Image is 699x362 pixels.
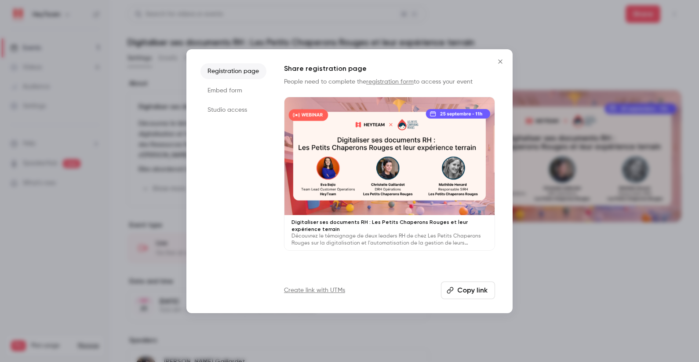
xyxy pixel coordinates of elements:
button: Copy link [441,282,495,299]
h1: Share registration page [284,63,495,74]
button: Close [491,53,509,70]
a: Digitaliser ses documents RH : Les Petits Chaperons Rouges et leur expérience terrainDécouvrez le... [284,97,495,251]
li: Embed form [200,83,266,99]
p: People need to complete the to access your event [284,77,495,86]
li: Registration page [200,63,266,79]
li: Studio access [200,102,266,118]
p: Digitaliser ses documents RH : Les Petits Chaperons Rouges et leur expérience terrain [291,219,488,233]
a: registration form [366,79,414,85]
p: Découvrez le témoignage de deux leaders RH de chez Les Petits Chaperons Rouges sur la digitalisat... [291,233,488,247]
a: Create link with UTMs [284,286,345,295]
